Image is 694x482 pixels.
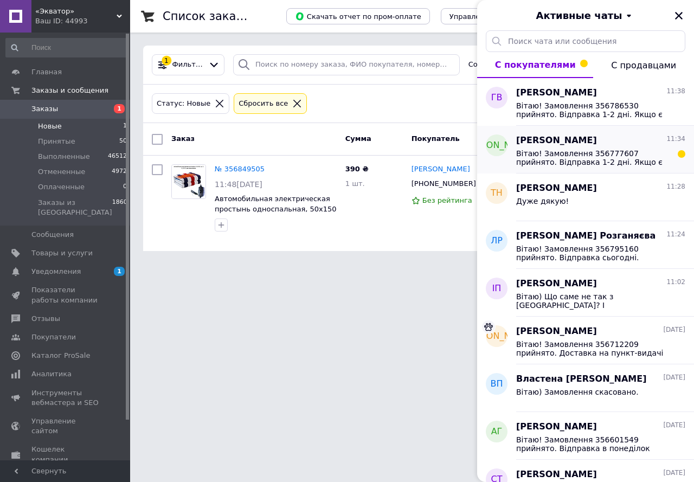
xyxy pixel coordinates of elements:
span: 11:24 [666,230,685,239]
span: ЛР [491,235,503,247]
span: [DATE] [663,325,685,335]
a: [PERSON_NAME] [412,164,470,175]
span: 4972 [112,167,127,177]
span: Властена [PERSON_NAME] [516,373,646,385]
span: Заказы [31,104,58,114]
span: Управление статусами [449,12,535,21]
span: Вітаю! Замовлення 356712209 прийнято. Доставка на пункт-видачі Розетка 4-5 дні. Якщо є питання що... [516,340,670,357]
span: 11:38 [666,87,685,96]
span: Аналитика [31,369,72,379]
a: Фото товару [171,164,206,199]
span: 50 [119,137,127,146]
span: [PERSON_NAME] [516,134,597,147]
span: Управление сайтом [31,416,100,436]
div: Ваш ID: 44993 [35,16,130,26]
span: ГВ [491,92,503,104]
span: Вітаю! Замовлення 356777607 прийнято. Відправка 1-2 дні. Якщо є питання щодо замовлення - напишіт... [516,149,670,166]
span: Без рейтинга [422,196,472,204]
span: Принятые [38,137,75,146]
span: Активные чаты [536,9,622,23]
span: [PERSON_NAME] [461,330,533,343]
span: Сообщения [31,230,74,240]
div: Статус: Новые [155,98,213,110]
span: [DATE] [663,468,685,478]
img: Фото товару [172,165,205,198]
span: Главная [31,67,62,77]
span: Заказ [171,134,195,143]
span: [DATE] [663,373,685,382]
button: Скачать отчет по пром-оплате [286,8,430,24]
span: 0 [123,182,127,192]
button: ТН[PERSON_NAME]11:28Дуже дякую! [477,173,694,221]
span: [PERSON_NAME] [516,325,597,338]
span: Покупатели [31,332,76,342]
a: Автомобильная электрическая простынь односпальная, 50х150 см, 12В, 35 Вт, от прикуривателя [215,195,337,233]
button: ГВ[PERSON_NAME]11:38Вітаю! Замовлення 356786530 прийнято. Відправка 1-2 дні. Якщо є питання щодо ... [477,78,694,126]
span: Заказы и сообщения [31,86,108,95]
span: [PERSON_NAME] [516,87,597,99]
button: Управление статусами [441,8,543,24]
span: Вітаю! Замовлення 356601549 прийнято. Відправка в понеділок Якщо є питання щодо замовлення - напи... [516,435,670,453]
span: 1 [123,121,127,131]
button: ІП[PERSON_NAME]11:02Вітаю) Що саме не так з [GEOGRAPHIC_DATA]? І [477,269,694,317]
span: 11:02 [666,278,685,287]
span: [PERSON_NAME] Розганяєва [516,230,656,242]
span: [PHONE_NUMBER] [412,179,476,188]
span: [PERSON_NAME] [461,139,533,152]
span: [PERSON_NAME] [516,421,597,433]
span: Вітаю! Замовлення 356786530 прийнято. Відправка 1-2 дні. Якщо є питання щодо замовлення - напишіт... [516,101,670,119]
span: Инструменты вебмастера и SEO [31,388,100,408]
span: ВП [490,378,503,390]
span: 11:28 [666,182,685,191]
button: ВПВластена [PERSON_NAME][DATE]Вітаю) Замовлення скасовано. [477,364,694,412]
span: 11:34 [666,134,685,144]
span: Оплаченные [38,182,85,192]
span: 1 шт. [345,179,365,188]
button: АГ[PERSON_NAME][DATE]Вітаю! Замовлення 356601549 прийнято. Відправка в понеділок Якщо є питання щ... [477,412,694,460]
button: С продавцами [593,52,694,78]
span: 1 [114,104,125,113]
span: Новые [38,121,62,131]
span: 46512 [108,152,127,162]
a: № 356849505 [215,165,265,173]
span: 1860 [112,198,127,217]
button: ЛР[PERSON_NAME] Розганяєва11:24Вітаю! Замовлення 356795160 прийнято. Відправка сьогодні. Доставка... [477,221,694,269]
input: Поиск по номеру заказа, ФИО покупателя, номеру телефона, Email, номеру накладной [233,54,460,75]
button: [PERSON_NAME][PERSON_NAME]11:34Вітаю! Замовлення 356777607 прийнято. Відправка 1-2 дні. Якщо є пи... [477,126,694,173]
span: Фильтры [172,60,204,70]
span: Покупатель [412,134,460,143]
button: Активные чаты [507,9,664,23]
span: Дуже дякую! [516,197,569,205]
span: С продавцами [611,60,676,70]
span: 11:48[DATE] [215,180,262,189]
span: ІП [492,282,502,295]
span: Каталог ProSale [31,351,90,361]
div: 1 [162,56,171,66]
span: Кошелек компании [31,445,100,464]
button: Закрыть [672,9,685,22]
h1: Список заказов [163,10,256,23]
span: Сумма [345,134,371,143]
span: 1 [114,267,125,276]
button: С покупателями [477,52,593,78]
span: [PERSON_NAME] [516,278,597,290]
span: Товары и услуги [31,248,93,258]
span: АГ [491,426,503,438]
span: Вітаю) Замовлення скасовано. [516,388,639,396]
span: [DATE] [663,421,685,430]
span: Сохраненные фильтры: [468,60,555,70]
button: [PERSON_NAME][PERSON_NAME][DATE]Вітаю! Замовлення 356712209 прийнято. Доставка на пункт-видачі Ро... [477,317,694,364]
input: Поиск [5,38,128,57]
div: Сбросить все [236,98,290,110]
input: Поиск чата или сообщения [486,30,685,52]
span: Вітаю! Замовлення 356795160 прийнято. Відправка сьогодні. Доставка на пункт-видачі Розетка 4-5 дн... [516,245,670,262]
span: Скачать отчет по пром-оплате [295,11,421,21]
span: Заказы из [GEOGRAPHIC_DATA] [38,198,112,217]
span: Показатели работы компании [31,285,100,305]
span: 390 ₴ [345,165,369,173]
span: [PERSON_NAME] [516,182,597,195]
span: С покупателями [495,60,576,70]
span: ТН [491,187,503,200]
span: Уведомления [31,267,81,277]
